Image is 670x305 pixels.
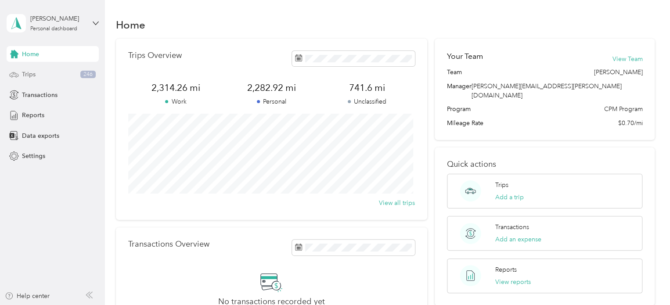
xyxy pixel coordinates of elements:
[594,68,642,77] span: [PERSON_NAME]
[495,222,529,232] p: Transactions
[447,160,642,169] p: Quick actions
[379,198,415,208] button: View all trips
[22,131,59,140] span: Data exports
[447,104,471,114] span: Program
[30,14,85,23] div: [PERSON_NAME]
[447,51,483,62] h2: Your Team
[495,193,524,202] button: Add a trip
[472,83,622,99] span: [PERSON_NAME][EMAIL_ADDRESS][PERSON_NAME][DOMAIN_NAME]
[447,68,462,77] span: Team
[621,256,670,305] iframe: Everlance-gr Chat Button Frame
[223,82,319,94] span: 2,282.92 mi
[128,82,224,94] span: 2,314.26 mi
[22,151,45,161] span: Settings
[80,71,96,79] span: 246
[612,54,642,64] button: View Team
[495,265,517,274] p: Reports
[22,90,58,100] span: Transactions
[22,70,36,79] span: Trips
[30,26,77,32] div: Personal dashboard
[618,118,642,128] span: $0.70/mi
[128,240,209,249] p: Transactions Overview
[604,104,642,114] span: CPM Program
[128,51,182,60] p: Trips Overview
[447,118,483,128] span: Mileage Rate
[495,235,541,244] button: Add an expense
[22,50,39,59] span: Home
[447,82,472,100] span: Manager
[223,97,319,106] p: Personal
[116,20,145,29] h1: Home
[319,97,415,106] p: Unclassified
[495,180,508,190] p: Trips
[22,111,44,120] span: Reports
[495,277,531,287] button: View reports
[128,97,224,106] p: Work
[319,82,415,94] span: 741.6 mi
[5,291,50,301] button: Help center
